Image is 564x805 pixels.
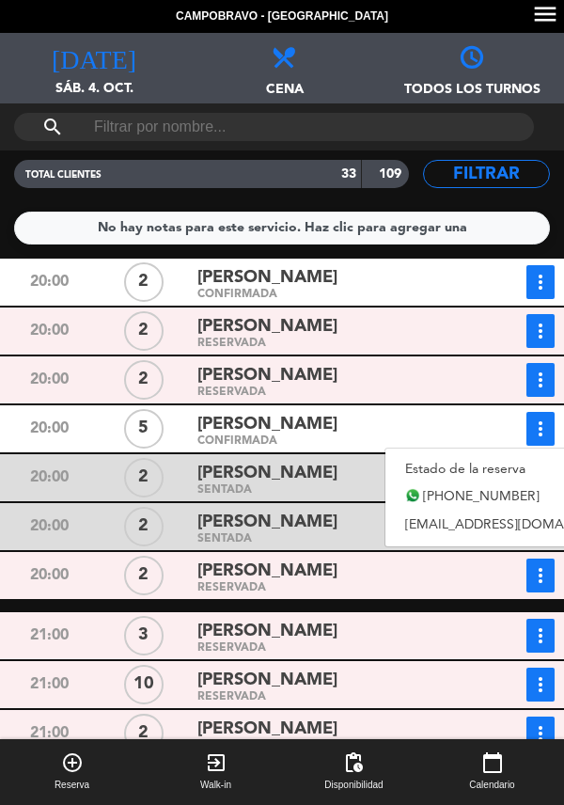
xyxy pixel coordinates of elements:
i: calendar_today [481,751,504,774]
button: more_vert [526,265,555,299]
i: more_vert [529,722,552,745]
i: exit_to_app [205,751,227,774]
div: 5 [124,409,164,449]
div: 20:00 [2,265,97,299]
div: 2 [124,262,164,302]
span: [PHONE_NUMBER] [423,486,540,508]
div: 10 [124,665,164,704]
i: more_vert [529,271,552,293]
i: more_vert [529,369,552,391]
div: 2 [124,360,164,400]
i: more_vert [529,624,552,647]
span: [PERSON_NAME] [197,509,337,536]
button: more_vert [526,668,555,702]
span: Walk-in [200,778,231,793]
button: more_vert [526,559,555,592]
button: more_vert [526,412,555,446]
i: more_vert [529,673,552,696]
div: SENTADA [197,486,468,495]
i: more_vert [529,418,552,440]
button: more_vert [526,619,555,653]
span: [PERSON_NAME] [197,264,337,292]
span: TOTAL CLIENTES [25,170,102,180]
i: [DATE] [52,42,136,69]
span: Reserva [55,778,89,793]
span: pending_actions [342,751,365,774]
div: RESERVADA [197,584,468,592]
i: more_vert [529,564,552,587]
div: 20:00 [2,363,97,397]
span: [PERSON_NAME] [197,716,337,743]
span: Campobravo - [GEOGRAPHIC_DATA] [176,8,388,26]
div: 21:00 [2,717,97,750]
div: 20:00 [2,461,97,495]
i: search [41,116,64,138]
button: exit_to_appWalk-in [144,739,288,805]
span: Calendario [469,778,514,793]
div: CONFIRMADA [197,291,468,299]
input: Filtrar por nombre... [92,113,456,141]
div: 2 [124,507,164,546]
div: 2 [124,458,164,497]
strong: 33 [341,167,356,181]
div: CONFIRMADA [197,437,468,446]
button: more_vert [526,717,555,750]
div: 20:00 [2,314,97,348]
span: [PERSON_NAME] [197,667,337,694]
span: [PERSON_NAME] [197,362,337,389]
div: SENTADA [197,535,468,544]
button: Filtrar [423,160,550,188]
button: more_vert [526,314,555,348]
div: 20:00 [2,412,97,446]
div: 20:00 [2,559,97,592]
div: RESERVADA [197,388,468,397]
div: 2 [124,311,164,351]
i: add_circle_outline [61,751,84,774]
i: more_vert [529,320,552,342]
button: more_vert [526,363,555,397]
div: 2 [124,714,164,753]
span: [PERSON_NAME] [197,460,337,487]
div: No hay notas para este servicio. Haz clic para agregar una [98,217,467,239]
span: [PERSON_NAME] [197,411,337,438]
div: 21:00 [2,619,97,653]
span: [PERSON_NAME] [197,618,337,645]
div: RESERVADA [197,644,468,653]
div: 21:00 [2,668,97,702]
div: RESERVADA [197,339,468,348]
span: [PERSON_NAME] [197,558,337,585]
div: 3 [124,616,164,655]
span: [PERSON_NAME] [197,313,337,340]
div: 2 [124,556,164,595]
button: calendar_todayCalendario [420,739,564,805]
strong: 109 [379,167,405,181]
div: 20:00 [2,510,97,544]
div: RESERVADA [197,693,468,702]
